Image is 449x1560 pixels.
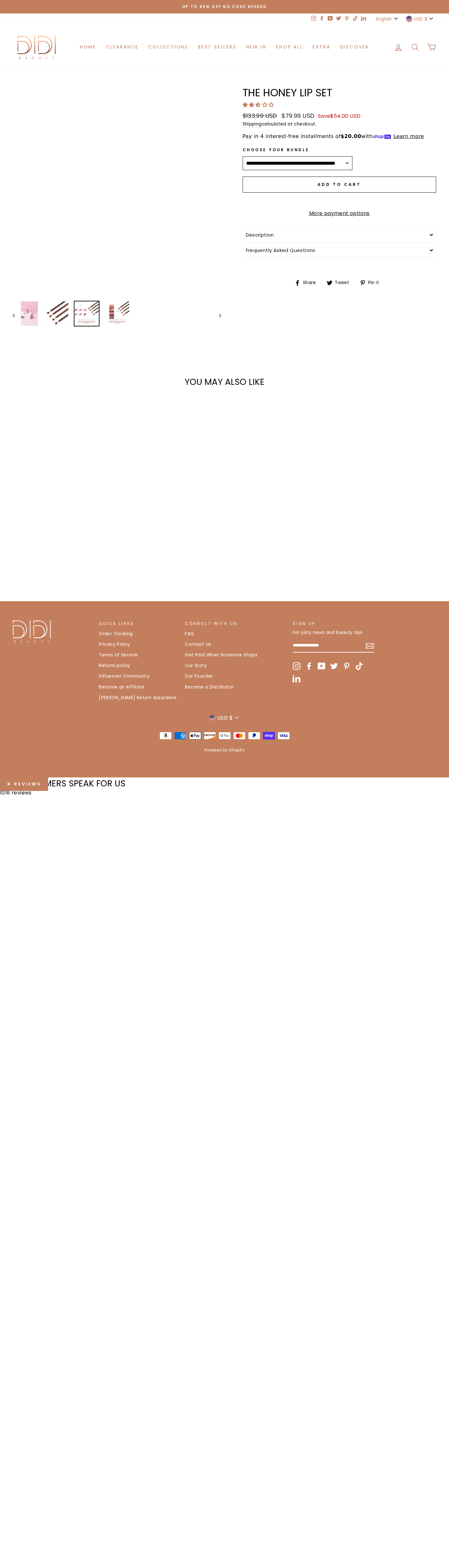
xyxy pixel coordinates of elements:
a: Get Paid When Someone Shops [185,650,257,660]
button: Previous [13,301,21,330]
a: Home [75,41,101,53]
a: Become a Distributor [185,682,234,692]
a: New in [241,41,271,53]
p: Quick Links [99,620,178,627]
img: The Honey Lip Set [105,301,129,326]
small: calculated at checkout. [243,121,436,128]
img: The Honey Lip Set [13,301,38,326]
h3: You may also like [13,378,436,386]
img: The Honey Lip Set [44,301,68,329]
a: Refund policy [99,661,130,671]
a: Our Founder [185,672,213,681]
img: Didi Beauty Co. [13,620,51,643]
button: English [374,13,401,24]
a: Order Tracking [99,629,133,639]
a: Privacy Policy [99,640,130,649]
a: [PERSON_NAME] Return Assurance [99,693,177,703]
p: Sign up [293,620,374,627]
a: Our Story [185,661,207,671]
span: USD $ [217,714,233,722]
button: Add to cart [243,177,436,193]
span: Description [246,231,274,238]
a: Powered by Shopify [204,747,245,753]
span: Share [302,279,321,286]
a: Shipping [243,121,262,128]
img: Didi Beauty Co. [13,34,61,60]
img: The Honey Lip Set [74,301,99,326]
a: Extra [308,41,335,53]
p: For juicy news and beauty tips [293,629,374,636]
ul: Primary [75,41,374,53]
span: Save [318,112,361,120]
span: $54.00 USD [330,112,360,120]
span: $133.99 USD [243,112,277,120]
p: CONNECT WITH US [185,620,285,627]
a: Contact Us [185,640,211,649]
span: Pin it [367,279,384,286]
h1: The Honey Lip Set [243,88,436,98]
span: 2.33 stars [243,101,275,108]
button: USD $ [207,713,242,722]
label: Choose Your Bundle [243,147,352,153]
a: FAQ [185,629,194,639]
a: Collections [143,41,193,53]
span: Up to 85% off NO CODE NEEDED [182,4,267,9]
a: Best Sellers [193,41,241,53]
span: English [376,15,392,22]
a: Clearance [101,41,143,53]
a: More payment options [243,209,436,218]
a: Influencer Community [99,672,150,681]
span: Add to cart [317,181,361,187]
span: Tweet [334,279,354,286]
span: Frequently Asked Questions [246,247,315,254]
span: $79.99 USD [281,112,314,120]
span: USD $ [414,15,427,22]
button: Next [213,301,221,330]
a: Terms of Service [99,650,138,660]
button: Subscribe [366,642,374,650]
button: USD $ [404,13,436,24]
a: Become an Affiliate [99,682,145,692]
a: Discover [335,41,374,53]
a: Shop All [271,41,307,53]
